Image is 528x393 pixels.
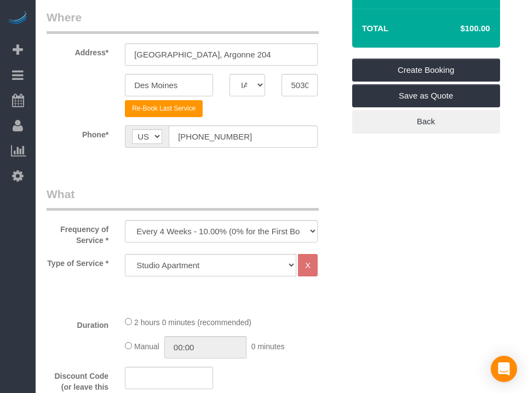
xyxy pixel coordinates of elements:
[491,356,517,382] div: Open Intercom Messenger
[47,186,319,211] legend: What
[38,125,117,140] label: Phone*
[427,24,490,33] h4: $100.00
[134,342,159,351] span: Manual
[125,100,203,117] button: Re-Book Last Service
[134,318,251,327] span: 2 hours 0 minutes (recommended)
[38,220,117,246] label: Frequency of Service *
[47,9,319,34] legend: Where
[7,11,28,26] img: Automaid Logo
[251,342,285,351] span: 0 minutes
[362,24,389,33] strong: Total
[125,74,213,96] input: City*
[282,74,317,96] input: Zip Code*
[352,84,500,107] a: Save as Quote
[38,43,117,58] label: Address*
[169,125,318,148] input: Phone*
[352,110,500,133] a: Back
[38,254,117,269] label: Type of Service *
[352,59,500,82] a: Create Booking
[38,316,117,331] label: Duration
